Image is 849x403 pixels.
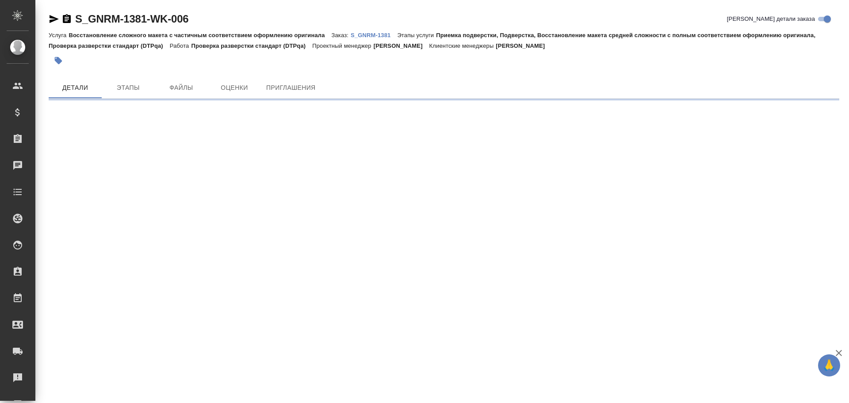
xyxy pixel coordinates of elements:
[374,42,429,49] p: [PERSON_NAME]
[49,51,68,70] button: Добавить тэг
[160,82,203,93] span: Файлы
[822,356,837,375] span: 🙏
[213,82,256,93] span: Оценки
[429,42,496,49] p: Клиентские менеджеры
[170,42,191,49] p: Работа
[727,15,815,23] span: [PERSON_NAME] детали заказа
[397,32,436,38] p: Этапы услуги
[49,14,59,24] button: Скопировать ссылку для ЯМессенджера
[818,354,840,376] button: 🙏
[107,82,149,93] span: Этапы
[332,32,351,38] p: Заказ:
[69,32,331,38] p: Восстановление сложного макета с частичным соответствием оформлению оригинала
[266,82,316,93] span: Приглашения
[54,82,96,93] span: Детали
[61,14,72,24] button: Скопировать ссылку
[351,31,397,38] a: S_GNRM-1381
[351,32,397,38] p: S_GNRM-1381
[496,42,551,49] p: [PERSON_NAME]
[75,13,188,25] a: S_GNRM-1381-WK-006
[312,42,373,49] p: Проектный менеджер
[49,32,69,38] p: Услуга
[191,42,312,49] p: Проверка разверстки стандарт (DTPqa)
